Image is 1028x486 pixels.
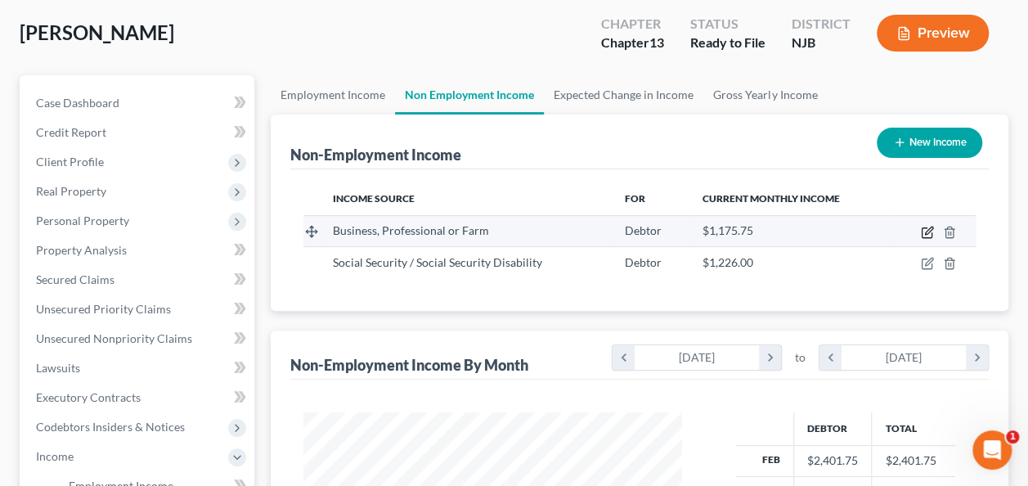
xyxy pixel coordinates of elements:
a: Credit Report [23,118,254,147]
span: Debtor [624,223,661,237]
a: Property Analysis [23,236,254,265]
div: Non-Employment Income By Month [290,355,528,375]
span: $1,175.75 [703,223,753,237]
a: Employment Income [271,75,395,115]
span: Property Analysis [36,243,127,257]
span: Lawsuits [36,361,80,375]
i: chevron_left [613,345,635,370]
i: chevron_left [819,345,842,370]
span: Business, Professional or Farm [333,223,489,237]
div: Ready to File [690,34,765,52]
iframe: Intercom live chat [972,430,1012,470]
div: Chapter [601,15,664,34]
span: Social Security / Social Security Disability [333,255,542,269]
th: Debtor [794,412,872,445]
i: chevron_right [759,345,781,370]
a: Case Dashboard [23,88,254,118]
span: For [624,192,644,205]
a: Executory Contracts [23,383,254,412]
div: Chapter [601,34,664,52]
span: Real Property [36,184,106,198]
span: Income Source [333,192,415,205]
div: District [792,15,851,34]
span: $1,226.00 [703,255,753,269]
span: to [795,349,806,366]
span: Codebtors Insiders & Notices [36,420,185,434]
th: Total [872,412,955,445]
span: Unsecured Priority Claims [36,302,171,316]
a: Unsecured Nonpriority Claims [23,324,254,353]
a: Gross Yearly Income [703,75,827,115]
a: Lawsuits [23,353,254,383]
div: NJB [792,34,851,52]
a: Secured Claims [23,265,254,295]
th: Feb [735,445,794,476]
span: Unsecured Nonpriority Claims [36,331,192,345]
a: Non Employment Income [395,75,544,115]
div: $2,401.75 [807,452,858,469]
span: Personal Property [36,214,129,227]
span: Executory Contracts [36,390,141,404]
span: Income [36,449,74,463]
span: 1 [1006,430,1019,443]
div: [DATE] [842,345,967,370]
span: Secured Claims [36,272,114,286]
span: [PERSON_NAME] [20,20,174,44]
div: Status [690,15,765,34]
button: Preview [877,15,989,52]
span: Debtor [624,255,661,269]
button: New Income [877,128,982,158]
div: [DATE] [635,345,760,370]
a: Unsecured Priority Claims [23,295,254,324]
a: Expected Change in Income [544,75,703,115]
div: Non-Employment Income [290,145,461,164]
span: Client Profile [36,155,104,169]
td: $2,401.75 [872,445,955,476]
i: chevron_right [966,345,988,370]
span: 13 [649,34,664,50]
span: Current Monthly Income [703,192,840,205]
span: Case Dashboard [36,96,119,110]
span: Credit Report [36,125,106,139]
